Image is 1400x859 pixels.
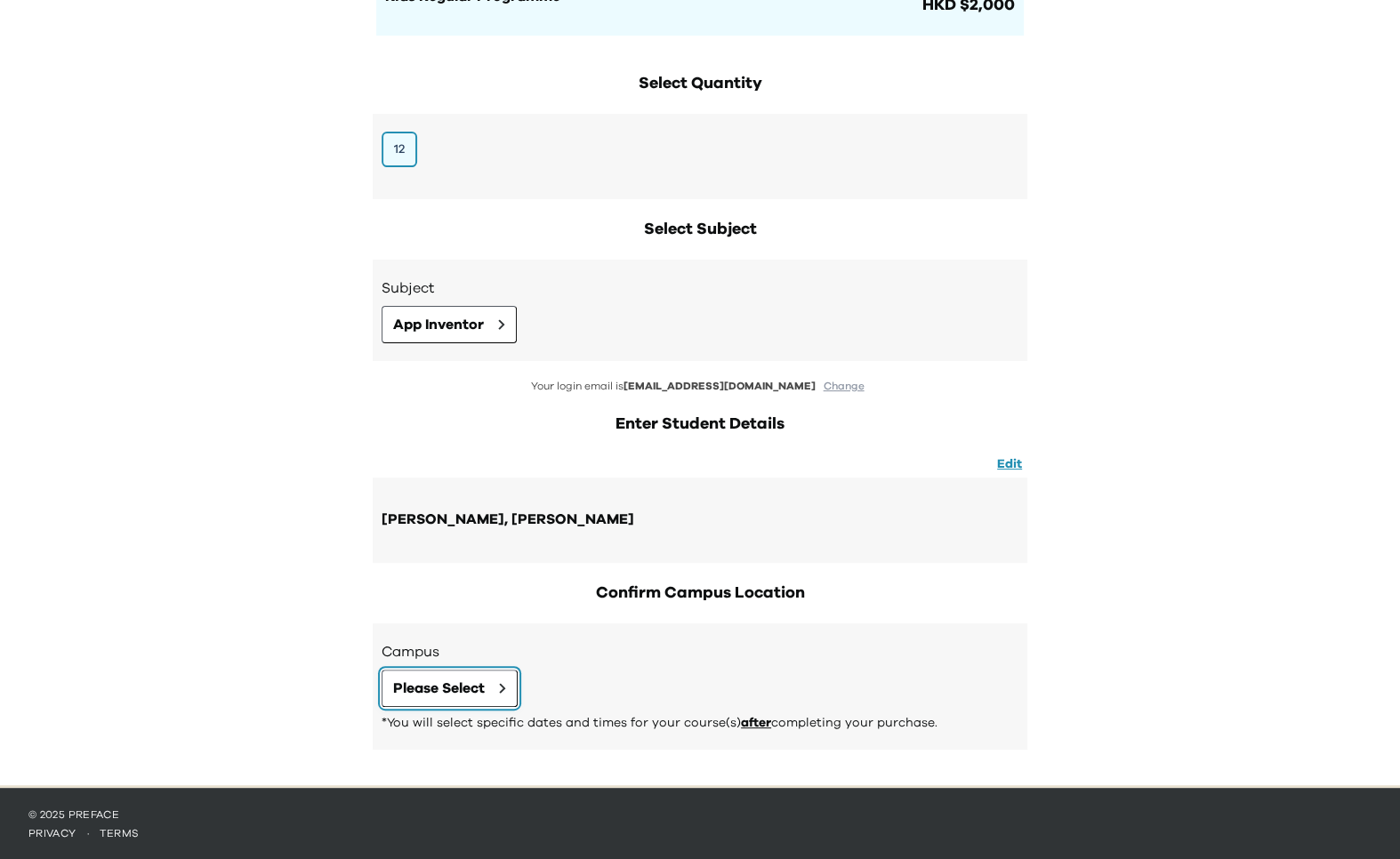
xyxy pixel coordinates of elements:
h2: Confirm Campus Location [373,581,1027,606]
span: after [741,717,771,729]
h2: Enter Student Details [373,412,1027,437]
span: [EMAIL_ADDRESS][DOMAIN_NAME] [624,381,816,391]
h3: Campus [382,641,1018,662]
button: Edit [992,454,1027,474]
div: [PERSON_NAME], [PERSON_NAME] [382,509,634,532]
button: 12 [382,132,417,167]
h2: Select Subject [373,217,1027,242]
button: Change [818,379,870,394]
a: privacy [28,828,76,839]
a: terms [100,828,140,839]
p: © 2025 Preface [28,807,1372,822]
span: · [76,828,100,839]
button: App Inventor [382,306,517,343]
span: Please Select [393,678,485,699]
p: *You will select specific dates and times for your course(s) completing your purchase. [382,714,1018,732]
p: Your login email is [373,379,1027,394]
button: Please Select [382,670,518,707]
span: App Inventor [393,314,484,335]
h2: Select Quantity [373,71,1027,96]
h3: Subject [382,277,1018,299]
